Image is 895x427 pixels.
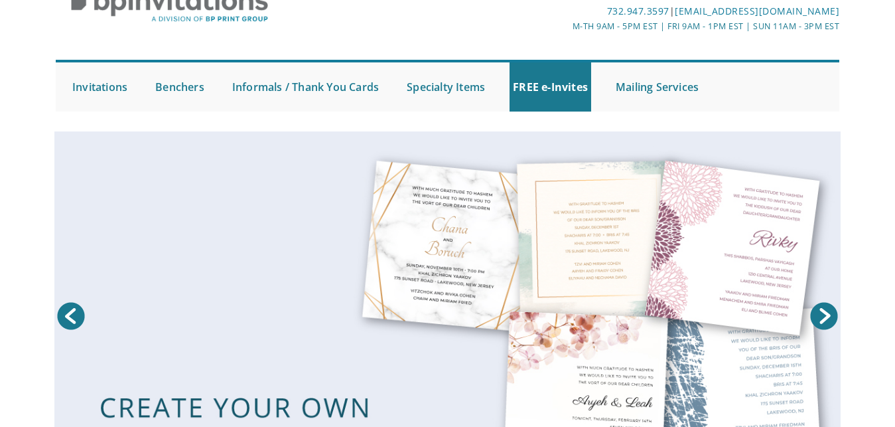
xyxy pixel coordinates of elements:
a: Invitations [69,62,131,112]
a: Specialty Items [403,62,488,112]
div: M-Th 9am - 5pm EST | Fri 9am - 1pm EST | Sun 11am - 3pm EST [318,19,839,33]
a: Next [807,299,841,333]
div: | [318,3,839,19]
a: Prev [54,299,88,333]
a: 732.947.3597 [607,5,669,17]
a: [EMAIL_ADDRESS][DOMAIN_NAME] [675,5,839,17]
a: Benchers [152,62,208,112]
a: Mailing Services [612,62,702,112]
a: Informals / Thank You Cards [229,62,382,112]
a: FREE e-Invites [510,62,591,112]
